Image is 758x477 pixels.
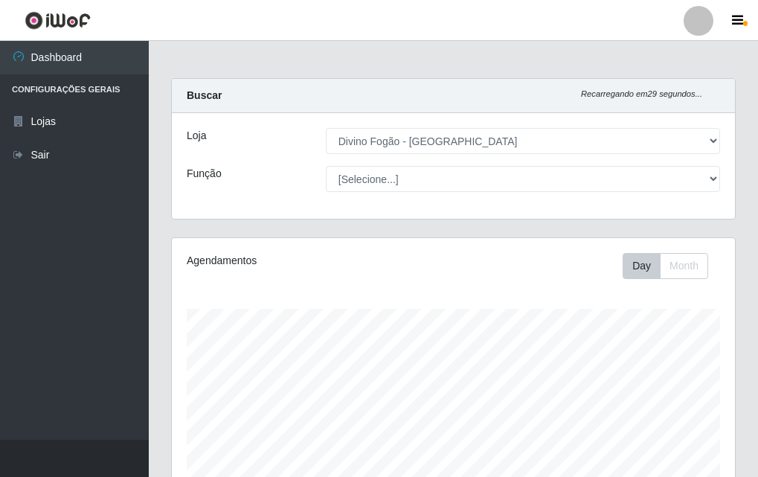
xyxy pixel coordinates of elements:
i: Recarregando em 29 segundos... [581,89,702,98]
div: Toolbar with button groups [623,253,720,279]
label: Loja [187,128,206,144]
label: Função [187,166,222,182]
button: Month [660,253,708,279]
strong: Buscar [187,89,222,101]
img: CoreUI Logo [25,11,91,30]
div: Agendamentos [187,253,396,269]
button: Day [623,253,661,279]
div: First group [623,253,708,279]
